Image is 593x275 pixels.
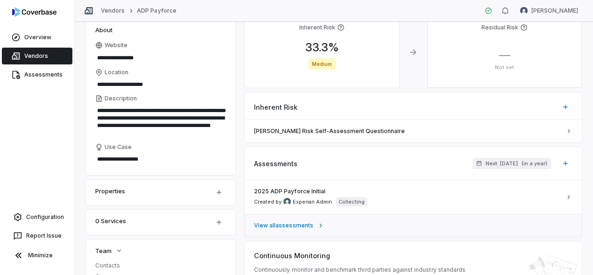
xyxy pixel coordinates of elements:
[12,7,56,17] img: logo-D7KZi-bG.svg
[105,143,132,151] span: Use Case
[105,69,128,76] span: Location
[254,127,562,135] span: [PERSON_NAME] Risk Self-Assessment Questionnaire
[515,4,584,18] button: Kaue Santos avatar[PERSON_NAME]
[299,24,335,31] h4: Inherent Risk
[481,24,518,31] h4: Residual Risk
[531,7,578,14] span: [PERSON_NAME]
[254,198,332,205] span: Created by
[137,7,176,14] a: ADP Payforce
[101,7,125,14] a: Vendors
[499,48,510,62] span: —
[435,64,574,71] p: Not set
[254,159,297,169] span: Assessments
[245,120,582,142] a: [PERSON_NAME] Risk Self-Assessment Questionnaire
[95,262,226,269] dt: Contacts
[2,48,72,64] a: Vendors
[520,7,528,14] img: Kaue Santos avatar
[95,26,113,34] span: About
[2,66,72,83] a: Assessments
[293,198,332,205] span: Experian Admin
[2,29,72,46] a: Overview
[105,42,127,49] span: Website
[95,153,226,166] textarea: Use Case
[95,51,210,64] input: Website
[95,247,112,255] span: Team
[95,104,226,140] textarea: Description
[305,41,339,54] span: 33.3 %
[245,214,582,237] a: View allassessments
[473,158,551,169] button: Next: [DATE](in a year)
[245,180,582,214] a: 2025 ADP Payforce InitialCreated by Experian Admin avatarExperian AdminCollecting
[254,102,297,112] span: Inherent Risk
[283,198,291,205] img: Experian Admin avatar
[486,160,518,167] span: Next: [DATE]
[308,58,336,70] span: Medium
[254,188,325,195] span: 2025 ADP Payforce Initial
[254,251,330,261] span: Continuous Monitoring
[4,227,71,244] button: Report Issue
[4,209,71,226] a: Configuration
[254,222,313,229] span: View all assessments
[4,246,71,265] button: Minimize
[95,78,226,91] input: Location
[92,242,126,259] button: Team
[522,160,547,167] span: ( in a year )
[254,266,466,274] span: Continuously monitor and benchmark third parties against industry standards
[339,198,365,205] p: Collecting
[105,95,137,102] span: Description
